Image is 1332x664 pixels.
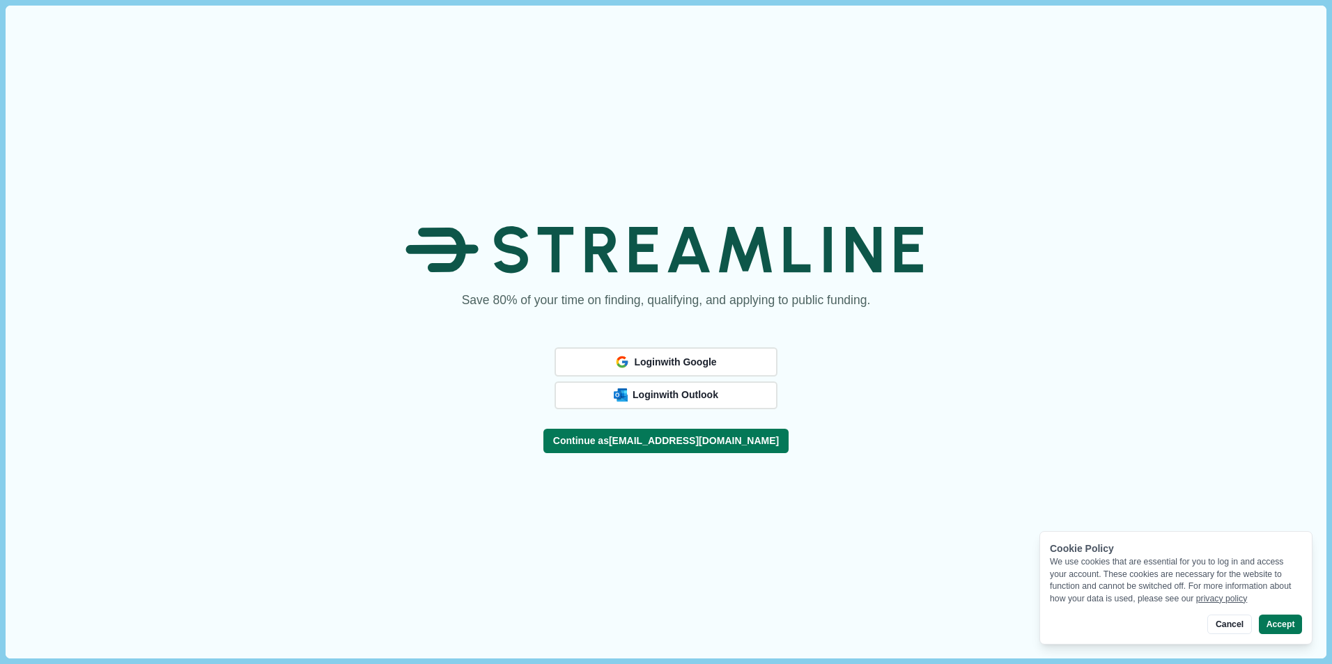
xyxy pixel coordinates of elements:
span: Login with Google [634,356,716,368]
img: Outlook Logo [614,388,628,402]
span: Login with Outlook [633,389,718,401]
div: We use cookies that are essential for you to log in and access your account. These cookies are ne... [1050,556,1302,605]
span: Cookie Policy [1050,543,1114,554]
button: Outlook LogoLoginwith Outlook [555,381,777,409]
img: Streamline Climate Logo [405,211,926,289]
button: Cancel [1207,615,1251,634]
h1: Save 80% of your time on finding, qualifying, and applying to public funding. [462,292,871,309]
a: privacy policy [1196,594,1248,603]
button: Accept [1259,615,1302,634]
button: Continue as[EMAIL_ADDRESS][DOMAIN_NAME] [543,429,789,453]
button: Loginwith Google [555,347,777,377]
